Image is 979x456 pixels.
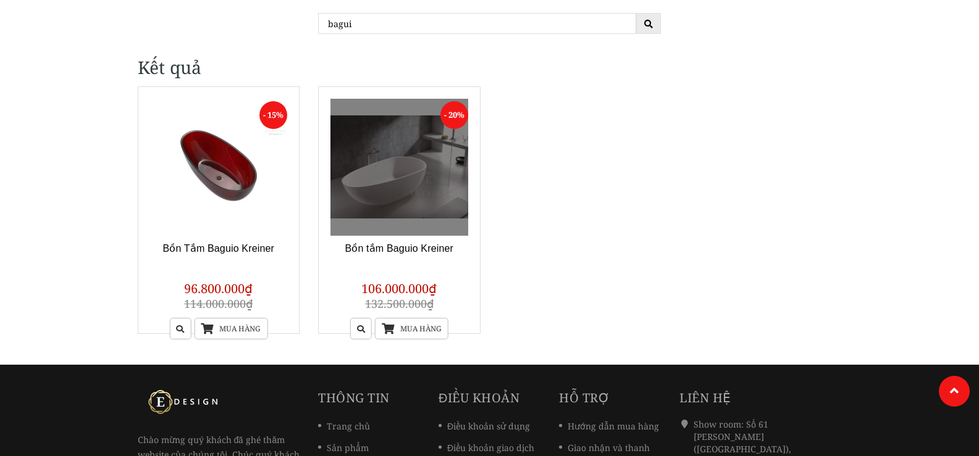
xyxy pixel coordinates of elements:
[559,389,610,406] a: Hỗ trợ
[184,280,253,297] span: 96.800.000₫
[365,296,434,311] span: 132.500.000₫
[939,376,970,407] a: Lên đầu trang
[318,442,369,454] a: Sản phẩm
[361,280,437,297] span: 106.000.000₫
[318,389,390,406] a: Thông tin
[259,101,287,129] span: - 15%
[138,389,230,414] img: logo Kreiner Germany - Edesign Interior
[439,389,519,406] a: Điều khoản
[194,318,267,339] a: Mua hàng
[559,420,659,432] a: Hướng dẫn mua hàng
[439,420,530,432] a: Điều khoản sử dụng
[138,56,842,80] h1: Kết quả
[184,296,253,311] span: 114.000.000₫
[375,318,448,339] a: Mua hàng
[345,243,453,254] a: Bồn tắm Baguio Kreiner
[440,101,468,129] span: - 20%
[318,13,636,34] input: Tìm kiếm ...
[318,420,370,432] a: Trang chủ
[162,243,274,254] a: Bồn Tắm Baguio Kreiner
[439,442,534,454] a: Điều khoản giao dịch
[679,389,731,406] span: Liên hệ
